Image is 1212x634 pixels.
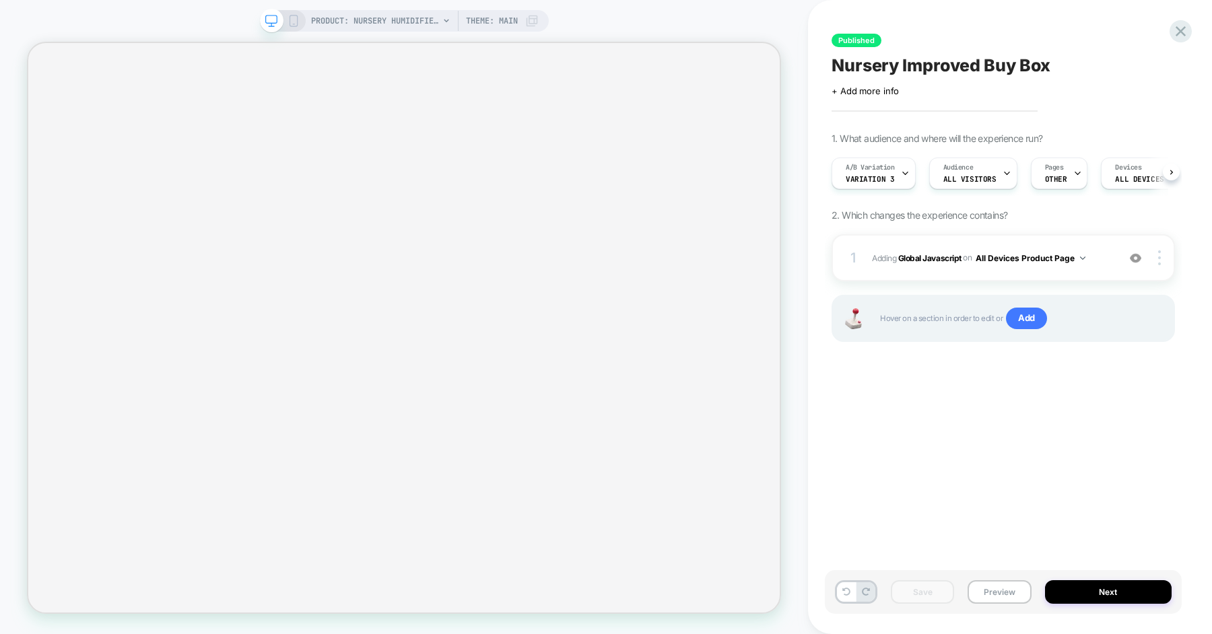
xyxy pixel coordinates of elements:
span: OTHER [1045,174,1067,184]
span: 1. What audience and where will the experience run? [832,133,1042,144]
span: Pages [1045,163,1064,172]
span: Published [832,34,881,47]
button: All Devices Product Page [976,250,1085,267]
b: Global Javascript [898,252,962,262]
span: ALL DEVICES [1115,174,1164,184]
span: + Add more info [832,85,899,96]
button: Save [891,580,954,604]
iframe: To enrich screen reader interactions, please activate Accessibility in Grammarly extension settings [28,43,780,611]
img: down arrow [1080,256,1085,260]
span: Add [1006,308,1047,329]
img: Joystick [840,308,867,329]
img: crossed eye [1130,252,1141,264]
div: 1 [846,246,860,270]
span: on [963,250,972,265]
span: Adding [872,250,1111,267]
span: Variation 3 [846,174,894,184]
span: 2. Which changes the experience contains? [832,209,1007,221]
img: close [1158,250,1161,265]
span: Devices [1115,163,1141,172]
button: Preview [968,580,1031,604]
span: PRODUCT: Nursery Humidifier 2.0 [little dreams by canopy] [311,10,439,32]
span: Hover on a section in order to edit or [880,308,1160,329]
button: Next [1045,580,1172,604]
span: Theme: MAIN [466,10,518,32]
span: All Visitors [943,174,997,184]
span: Audience [943,163,974,172]
span: Nursery Improved Buy Box [832,55,1050,75]
span: A/B Variation [846,163,895,172]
